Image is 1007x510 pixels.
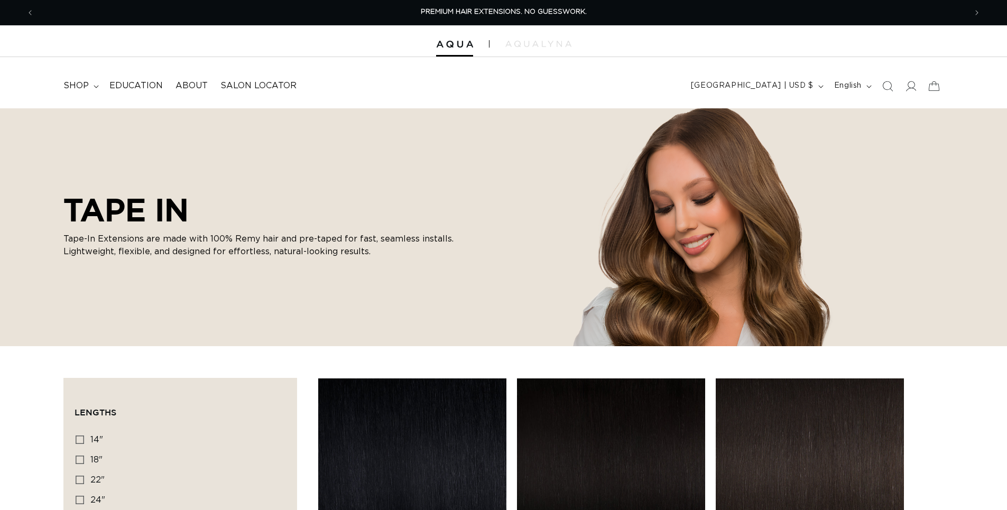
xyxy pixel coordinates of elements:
[63,233,465,258] p: Tape-In Extensions are made with 100% Remy hair and pre-taped for fast, seamless installs. Lightw...
[220,80,297,91] span: Salon Locator
[175,80,208,91] span: About
[57,74,103,98] summary: shop
[19,3,42,23] button: Previous announcement
[421,8,587,15] span: PREMIUM HAIR EXTENSIONS. NO GUESSWORK.
[90,496,105,504] span: 24"
[505,41,571,47] img: aqualyna.com
[63,191,465,228] h2: TAPE IN
[103,74,169,98] a: Education
[876,75,899,98] summary: Search
[834,80,862,91] span: English
[691,80,814,91] span: [GEOGRAPHIC_DATA] | USD $
[685,76,828,96] button: [GEOGRAPHIC_DATA] | USD $
[90,476,105,484] span: 22"
[828,76,876,96] button: English
[75,389,286,427] summary: Lengths (0 selected)
[90,435,103,444] span: 14"
[90,456,103,464] span: 18"
[169,74,214,98] a: About
[75,407,116,417] span: Lengths
[965,3,988,23] button: Next announcement
[63,80,89,91] span: shop
[214,74,303,98] a: Salon Locator
[436,41,473,48] img: Aqua Hair Extensions
[109,80,163,91] span: Education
